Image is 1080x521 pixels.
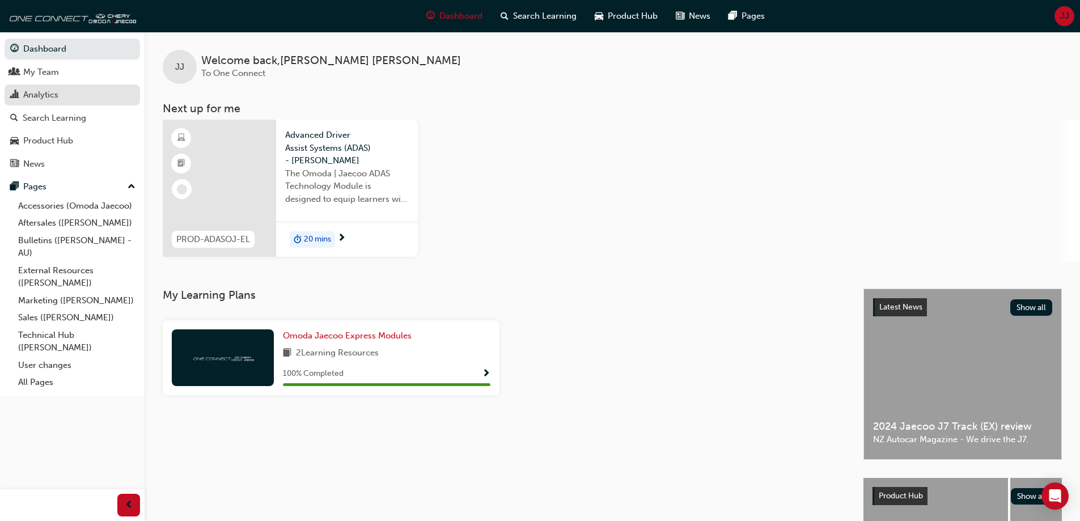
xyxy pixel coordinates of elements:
[10,44,19,54] span: guage-icon
[5,154,140,175] a: News
[873,487,1053,505] a: Product HubShow all
[14,292,140,310] a: Marketing ([PERSON_NAME])
[482,369,490,379] span: Show Progress
[873,433,1052,446] span: NZ Autocar Magazine - We drive the J7.
[177,184,187,194] span: learningRecordVerb_NONE-icon
[5,62,140,83] a: My Team
[23,66,59,79] div: My Team
[742,10,765,23] span: Pages
[125,498,133,512] span: prev-icon
[863,289,1062,460] a: Latest NewsShow all2024 Jaecoo J7 Track (EX) reviewNZ Autocar Magazine - We drive the J7.
[879,302,922,312] span: Latest News
[586,5,667,28] a: car-iconProduct Hub
[14,262,140,292] a: External Resources ([PERSON_NAME])
[14,357,140,374] a: User changes
[128,180,135,194] span: up-icon
[5,36,140,176] button: DashboardMy TeamAnalyticsSearch LearningProduct HubNews
[5,84,140,105] a: Analytics
[14,232,140,262] a: Bulletins ([PERSON_NAME] - AU)
[177,156,185,171] span: booktick-icon
[608,10,658,23] span: Product Hub
[14,327,140,357] a: Technical Hub ([PERSON_NAME])
[296,346,379,361] span: 2 Learning Resources
[1041,482,1069,510] div: Open Intercom Messenger
[337,234,346,244] span: next-icon
[10,159,19,170] span: news-icon
[873,298,1052,316] a: Latest NewsShow all
[676,9,684,23] span: news-icon
[482,367,490,381] button: Show Progress
[719,5,774,28] a: pages-iconPages
[23,180,46,193] div: Pages
[283,367,344,380] span: 100 % Completed
[595,9,603,23] span: car-icon
[729,9,737,23] span: pages-icon
[145,102,1080,115] h3: Next up for me
[14,374,140,391] a: All Pages
[5,130,140,151] a: Product Hub
[14,214,140,232] a: Aftersales ([PERSON_NAME])
[426,9,435,23] span: guage-icon
[14,197,140,215] a: Accessories (Omoda Jaecoo)
[23,158,45,171] div: News
[439,10,482,23] span: Dashboard
[1010,299,1053,316] button: Show all
[283,346,291,361] span: book-icon
[285,167,409,206] span: The Omoda | Jaecoo ADAS Technology Module is designed to equip learners with essential knowledge ...
[176,233,250,246] span: PROD-ADASOJ-EL
[5,176,140,197] button: Pages
[177,131,185,146] span: learningResourceType_ELEARNING-icon
[667,5,719,28] a: news-iconNews
[6,5,136,27] img: oneconnect
[1011,488,1053,505] button: Show all
[10,113,18,124] span: search-icon
[285,129,409,167] span: Advanced Driver Assist Systems (ADAS) - [PERSON_NAME]
[14,309,140,327] a: Sales ([PERSON_NAME])
[10,136,19,146] span: car-icon
[1054,6,1074,26] button: JJ
[175,61,184,74] span: JJ
[23,88,58,101] div: Analytics
[283,331,412,341] span: Omoda Jaecoo Express Modules
[513,10,577,23] span: Search Learning
[417,5,492,28] a: guage-iconDashboard
[5,39,140,60] a: Dashboard
[201,68,265,78] span: To One Connect
[294,232,302,247] span: duration-icon
[10,182,19,192] span: pages-icon
[10,67,19,78] span: people-icon
[10,90,19,100] span: chart-icon
[689,10,710,23] span: News
[1060,10,1069,23] span: JJ
[304,233,331,246] span: 20 mins
[163,120,418,257] a: PROD-ADASOJ-ELAdvanced Driver Assist Systems (ADAS) - [PERSON_NAME]The Omoda | Jaecoo ADAS Techno...
[879,491,923,501] span: Product Hub
[492,5,586,28] a: search-iconSearch Learning
[5,108,140,129] a: Search Learning
[283,329,416,342] a: Omoda Jaecoo Express Modules
[201,54,461,67] span: Welcome back , [PERSON_NAME] [PERSON_NAME]
[23,112,86,125] div: Search Learning
[501,9,509,23] span: search-icon
[192,352,254,363] img: oneconnect
[163,289,845,302] h3: My Learning Plans
[23,134,73,147] div: Product Hub
[873,420,1052,433] span: 2024 Jaecoo J7 Track (EX) review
